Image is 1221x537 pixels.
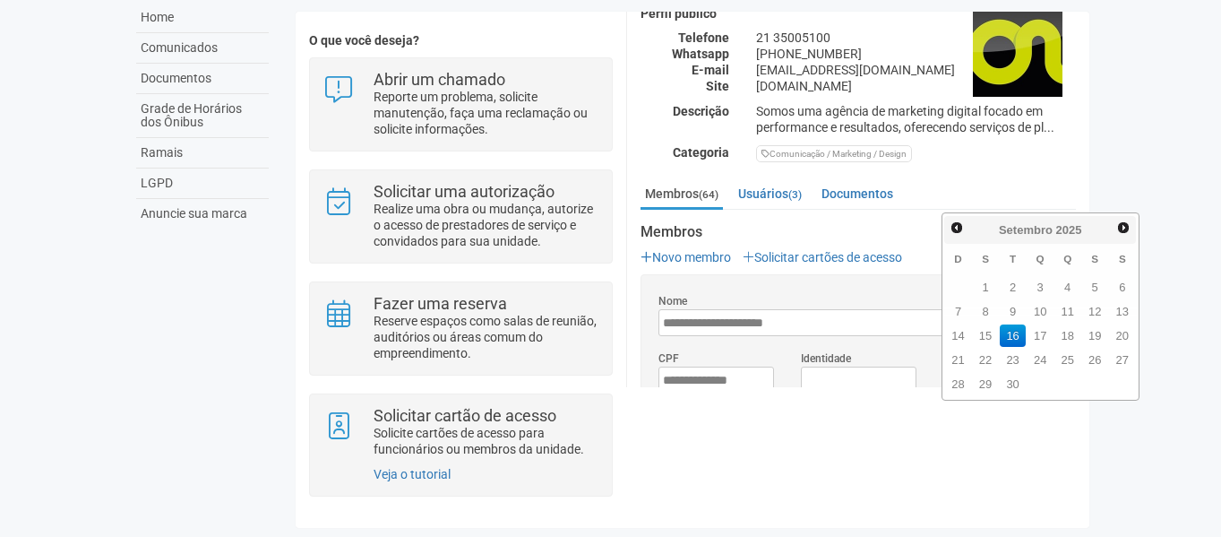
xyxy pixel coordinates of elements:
a: 6 [1109,276,1135,299]
span: Sexta [1091,253,1098,264]
div: Comunicação / Marketing / Design [756,145,912,162]
a: Solicitar cartões de acesso [743,250,902,264]
div: 21 35005100 [743,30,1089,46]
div: [DOMAIN_NAME] [743,78,1089,94]
a: 19 [1082,325,1108,347]
a: Comunicados [136,33,269,64]
a: 28 [945,373,971,395]
a: 15 [973,325,999,347]
a: 3 [1028,276,1053,299]
a: Home [136,3,269,33]
strong: Site [706,79,729,93]
strong: E-mail [692,63,729,77]
a: 29 [973,373,999,395]
div: Somos uma agência de marketing digital focado em performance e resultados, oferecendo serviços de... [743,103,1089,135]
a: 27 [1109,349,1135,371]
a: 13 [1109,300,1135,323]
a: 23 [1000,349,1026,371]
a: Abrir um chamado Reporte um problema, solicite manutenção, faça uma reclamação ou solicite inform... [323,72,598,137]
a: Anuncie sua marca [136,199,269,229]
label: Identidade [801,351,851,367]
span: Domingo [954,253,961,264]
a: 9 [1000,300,1026,323]
strong: Membros [641,224,1076,240]
a: 21 [945,349,971,371]
strong: Descrição [673,104,729,118]
a: Veja o tutorial [374,467,451,481]
a: Usuários(3) [734,180,806,207]
a: 16 [1000,325,1026,347]
strong: Solicitar uma autorização [374,182,555,201]
a: 17 [1028,325,1053,347]
span: Próximo [1116,221,1131,235]
label: Nome [658,293,687,309]
a: Próximo [1114,218,1134,238]
span: Anterior [950,221,964,235]
strong: Telefone [678,30,729,45]
p: Reporte um problema, solicite manutenção, faça uma reclamação ou solicite informações. [374,89,598,137]
a: Novo membro [641,250,731,264]
strong: Fazer uma reserva [374,294,507,313]
div: [EMAIL_ADDRESS][DOMAIN_NAME] [743,62,1089,78]
span: Terça [1010,253,1016,264]
a: LGPD [136,169,269,199]
span: Quinta [1063,253,1071,264]
a: Documentos [817,180,898,207]
h4: O que você deseja? [309,34,613,48]
a: 11 [1054,300,1080,323]
span: Sábado [1119,253,1126,264]
a: 25 [1054,349,1080,371]
a: Anterior [946,218,967,238]
small: (3) [788,188,802,201]
a: Solicitar uma autorização Realize uma obra ou mudança, autorize o acesso de prestadores de serviç... [323,184,598,249]
span: Quarta [1036,253,1045,264]
a: 22 [973,349,999,371]
a: 2 [1000,276,1026,299]
p: Reserve espaços como salas de reunião, auditórios ou áreas comum do empreendimento. [374,313,598,361]
span: 2025 [1056,223,1082,237]
strong: Whatsapp [672,47,729,61]
a: 14 [945,325,971,347]
a: 7 [945,300,971,323]
a: Documentos [136,64,269,94]
a: Membros(64) [641,180,723,210]
a: 10 [1028,300,1053,323]
p: Realize uma obra ou mudança, autorize o acesso de prestadores de serviço e convidados para sua un... [374,201,598,249]
a: 24 [1028,349,1053,371]
a: 1 [973,276,999,299]
strong: Solicitar cartão de acesso [374,406,556,425]
small: (64) [699,188,718,201]
a: 8 [973,300,999,323]
a: 18 [1054,325,1080,347]
p: Solicite cartões de acesso para funcionários ou membros da unidade. [374,425,598,457]
label: CPF [658,351,679,367]
strong: Abrir um chamado [374,70,505,89]
a: 12 [1082,300,1108,323]
a: 20 [1109,325,1135,347]
a: 4 [1054,276,1080,299]
strong: Categoria [673,145,729,160]
a: 5 [1082,276,1108,299]
a: 30 [1000,373,1026,395]
a: Grade de Horários dos Ônibus [136,94,269,138]
span: Segunda [982,253,989,264]
a: Solicitar cartão de acesso Solicite cartões de acesso para funcionários ou membros da unidade. [323,408,598,457]
a: Ramais [136,138,269,169]
span: Setembro [999,223,1053,237]
a: 26 [1082,349,1108,371]
a: Fazer uma reserva Reserve espaços como salas de reunião, auditórios ou áreas comum do empreendime... [323,296,598,361]
h4: Perfil público [641,7,1076,21]
div: [PHONE_NUMBER] [743,46,1089,62]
